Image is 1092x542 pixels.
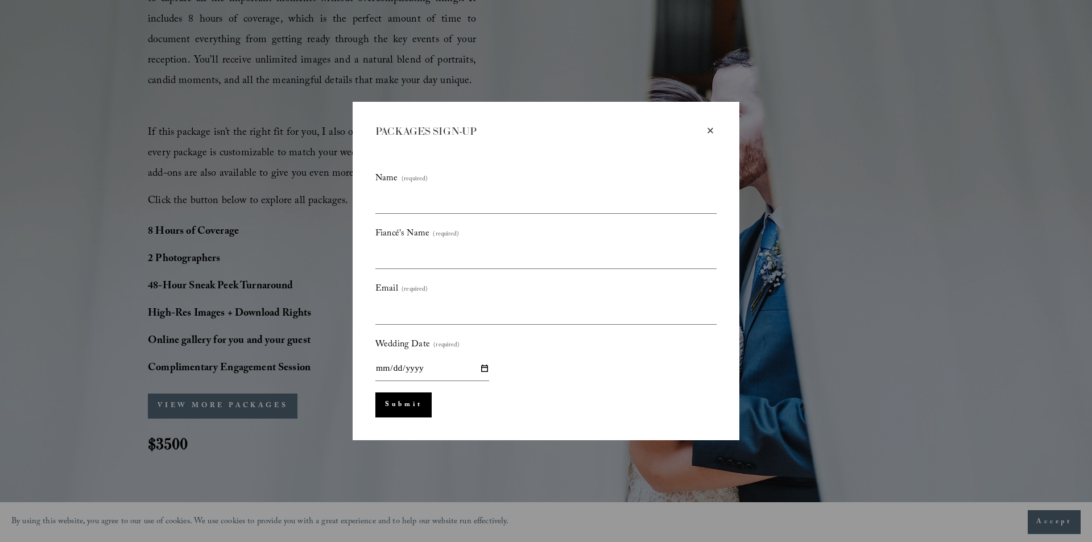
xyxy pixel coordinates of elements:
[375,170,398,188] span: Name
[375,280,398,298] span: Email
[402,173,428,186] span: (required)
[375,336,430,354] span: Wedding Date
[375,225,429,243] span: Fiancé's Name
[433,340,460,352] span: (required)
[402,284,428,296] span: (required)
[375,125,704,139] div: PACKAGES SIGN-UP
[704,125,717,137] div: Close
[433,229,459,241] span: (required)
[375,392,432,417] button: Submit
